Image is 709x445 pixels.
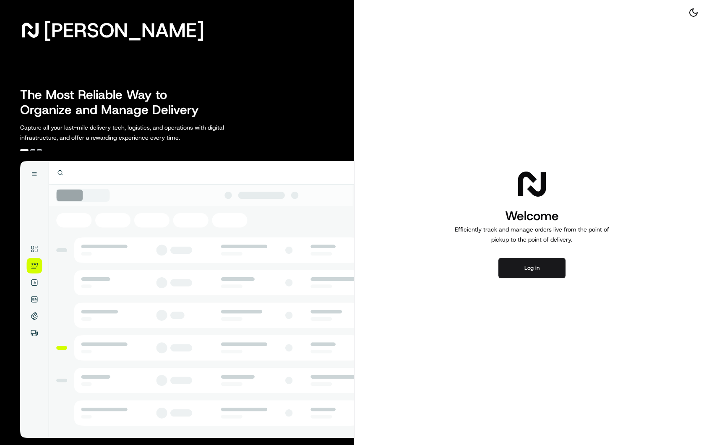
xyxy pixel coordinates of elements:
p: Capture all your last-mile delivery tech, logistics, and operations with digital infrastructure, ... [20,122,262,143]
p: Efficiently track and manage orders live from the point of pickup to the point of delivery. [451,224,613,245]
h1: Welcome [451,208,613,224]
button: Log in [498,258,566,278]
h2: The Most Reliable Way to Organize and Manage Delivery [20,87,208,117]
img: illustration [20,161,354,438]
span: [PERSON_NAME] [44,22,204,39]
